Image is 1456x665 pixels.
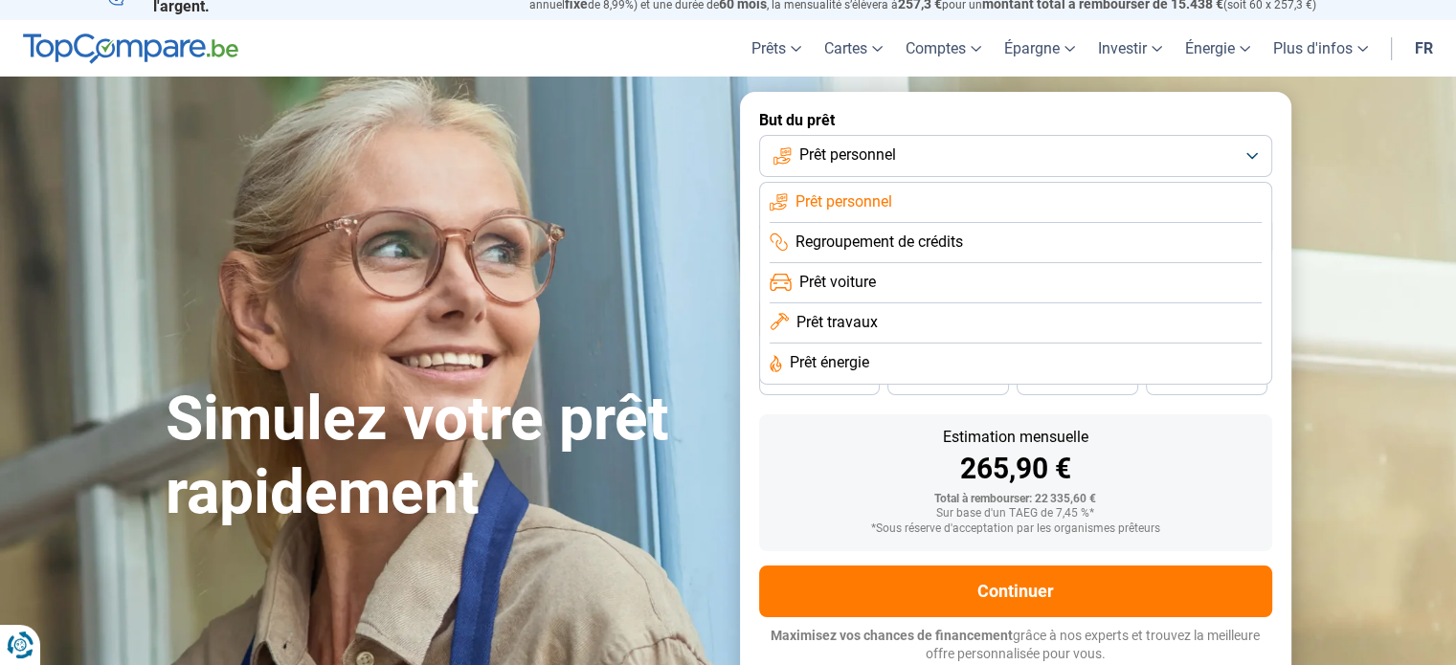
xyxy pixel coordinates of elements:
[166,383,717,530] h1: Simulez votre prêt rapidement
[799,272,876,293] span: Prêt voiture
[759,565,1272,617] button: Continuer
[1086,20,1174,77] a: Investir
[795,232,963,253] span: Regroupement de crédits
[759,135,1272,177] button: Prêt personnel
[790,352,869,373] span: Prêt énergie
[759,627,1272,664] p: grâce à nos experts et trouvez la meilleure offre personnalisée pour vous.
[774,522,1257,536] div: *Sous réserve d'acceptation par les organismes prêteurs
[798,375,840,387] span: 42 mois
[740,20,813,77] a: Prêts
[795,191,892,212] span: Prêt personnel
[928,375,970,387] span: 36 mois
[1262,20,1379,77] a: Plus d'infos
[1186,375,1228,387] span: 24 mois
[813,20,894,77] a: Cartes
[796,312,878,333] span: Prêt travaux
[759,111,1272,129] label: But du prêt
[894,20,993,77] a: Comptes
[774,454,1257,483] div: 265,90 €
[1403,20,1445,77] a: fr
[993,20,1086,77] a: Épargne
[799,144,896,166] span: Prêt personnel
[771,628,1013,643] span: Maximisez vos chances de financement
[774,493,1257,506] div: Total à rembourser: 22 335,60 €
[774,430,1257,445] div: Estimation mensuelle
[1057,375,1099,387] span: 30 mois
[23,33,238,64] img: TopCompare
[1174,20,1262,77] a: Énergie
[774,507,1257,521] div: Sur base d'un TAEG de 7,45 %*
